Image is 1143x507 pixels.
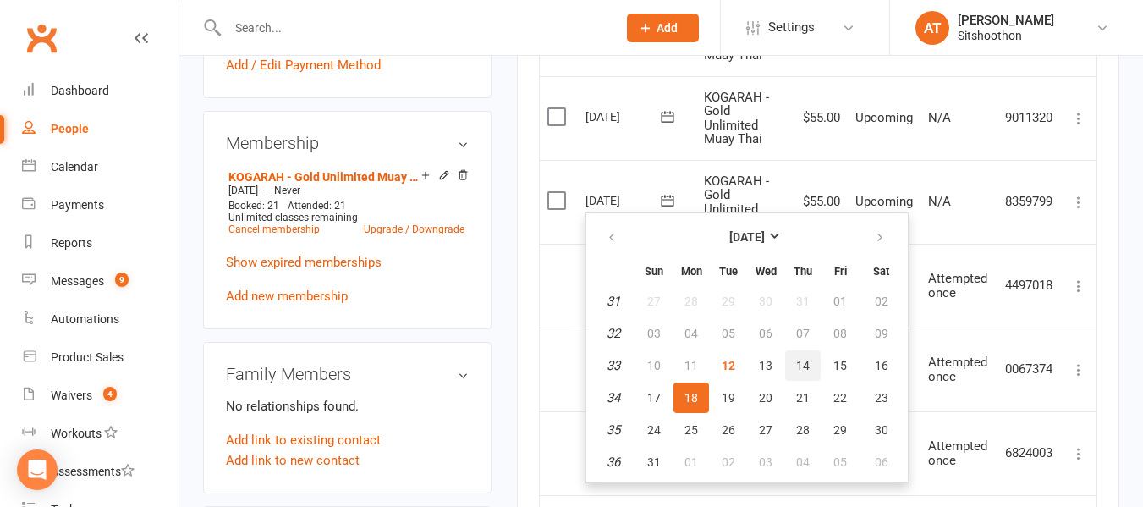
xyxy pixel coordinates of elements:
button: 16 [860,350,903,381]
span: 12 [722,359,735,372]
span: 24 [647,423,661,437]
span: 04 [796,455,810,469]
a: Add / Edit Payment Method [226,55,381,75]
div: Assessments [51,465,135,478]
p: No relationships found. [226,396,469,416]
span: 25 [684,423,698,437]
button: 22 [822,383,858,413]
span: Booked: 21 [228,200,279,212]
button: 19 [711,383,746,413]
span: 23 [875,391,888,405]
div: Dashboard [51,84,109,97]
span: 20 [759,391,772,405]
div: Open Intercom Messenger [17,449,58,490]
a: Product Sales [22,339,179,377]
span: 28 [796,423,810,437]
span: 27 [759,423,772,437]
span: [DATE] [228,185,258,196]
small: Saturday [873,265,889,278]
div: Waivers [51,389,92,402]
a: Payments [22,186,179,224]
span: Upcoming [855,194,913,209]
a: Reports [22,224,179,262]
button: 29 [822,415,858,445]
td: $55.00 [790,76,848,160]
span: KOGARAH - Gold Unlimited Muay Thai [704,174,769,231]
button: 03 [748,447,783,477]
button: 14 [785,350,821,381]
a: Waivers 4 [22,377,179,415]
span: Upcoming [855,110,913,125]
button: 31 [636,447,672,477]
button: 25 [673,415,709,445]
a: Upgrade / Downgrade [364,223,464,235]
span: Attempted once [928,355,987,384]
span: N/A [928,110,951,125]
em: 35 [607,422,620,438]
button: 23 [860,383,903,413]
div: Workouts [51,427,102,440]
span: 15 [833,359,847,372]
em: 31 [607,294,620,309]
span: Add [657,21,678,35]
button: 02 [711,447,746,477]
span: N/A [928,194,951,209]
small: Tuesday [719,265,738,278]
small: Friday [834,265,847,278]
button: 18 [673,383,709,413]
span: 31 [647,455,661,469]
div: People [51,122,89,135]
strong: [DATE] [729,230,765,244]
td: 9011320 [997,76,1061,160]
span: 29 [833,423,847,437]
button: 28 [785,415,821,445]
a: Add link to new contact [226,450,360,471]
div: Reports [51,236,92,250]
span: 17 [647,391,661,405]
a: Add new membership [226,289,348,304]
span: 22 [833,391,847,405]
div: [PERSON_NAME] [958,13,1054,28]
div: Payments [51,198,104,212]
div: Automations [51,312,119,326]
div: Sitshoothon [958,28,1054,43]
button: 01 [673,447,709,477]
button: 20 [748,383,783,413]
td: 6824003 [997,411,1061,495]
a: Clubworx [20,17,63,59]
span: KOGARAH - Gold Unlimited Muay Thai [704,90,769,147]
button: 05 [822,447,858,477]
button: 26 [711,415,746,445]
span: Attended: 21 [288,200,346,212]
div: Calendar [51,160,98,174]
span: 13 [759,359,772,372]
a: KOGARAH - Gold Unlimited Muay Thai [228,170,421,184]
small: Wednesday [756,265,777,278]
small: Monday [681,265,702,278]
button: 21 [785,383,821,413]
span: 16 [875,359,888,372]
button: 04 [785,447,821,477]
span: 19 [722,391,735,405]
a: Add link to existing contact [226,430,381,450]
div: [DATE] [585,187,663,213]
a: Show expired memberships [226,255,382,270]
a: Calendar [22,148,179,186]
h3: Family Members [226,365,469,383]
em: 32 [607,326,620,341]
h3: Membership [226,134,469,152]
td: 0067374 [997,328,1061,411]
span: 30 [875,423,888,437]
em: 36 [607,455,620,470]
span: 4 [103,387,117,401]
small: Thursday [794,265,812,278]
em: 33 [607,358,620,373]
a: Assessments [22,453,179,491]
a: People [22,110,179,148]
td: 4497018 [997,244,1061,328]
button: 12 [711,350,746,381]
div: Messages [51,274,104,288]
button: 24 [636,415,672,445]
button: 30 [860,415,903,445]
span: 03 [759,455,772,469]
